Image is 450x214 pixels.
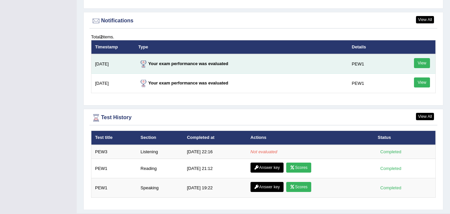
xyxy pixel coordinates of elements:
[183,145,247,159] td: [DATE] 22:16
[137,131,183,145] th: Section
[91,54,135,74] td: [DATE]
[251,163,284,173] a: Answer key
[91,40,135,54] th: Timestamp
[378,165,404,172] div: Completed
[135,40,348,54] th: Type
[91,74,135,93] td: [DATE]
[286,182,311,192] a: Scores
[137,159,183,178] td: Reading
[348,40,396,54] th: Details
[374,131,435,145] th: Status
[137,145,183,159] td: Listening
[138,80,229,85] strong: Your exam performance was evaluated
[91,16,436,26] div: Notifications
[91,178,137,198] td: PEW1
[247,131,374,145] th: Actions
[378,184,404,191] div: Completed
[416,16,434,23] a: View All
[138,61,229,66] strong: Your exam performance was evaluated
[348,74,396,93] td: PEW1
[91,131,137,145] th: Test title
[286,163,311,173] a: Scores
[183,159,247,178] td: [DATE] 21:12
[183,131,247,145] th: Completed at
[414,58,430,68] a: View
[91,159,137,178] td: PEW1
[91,34,436,40] div: Total items.
[91,145,137,159] td: PEW3
[251,149,277,154] em: Not evaluated
[348,54,396,74] td: PEW1
[183,178,247,198] td: [DATE] 19:22
[416,113,434,120] a: View All
[137,178,183,198] td: Speaking
[91,113,436,123] div: Test History
[378,148,404,155] div: Completed
[251,182,284,192] a: Answer key
[100,34,102,39] b: 2
[414,77,430,87] a: View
